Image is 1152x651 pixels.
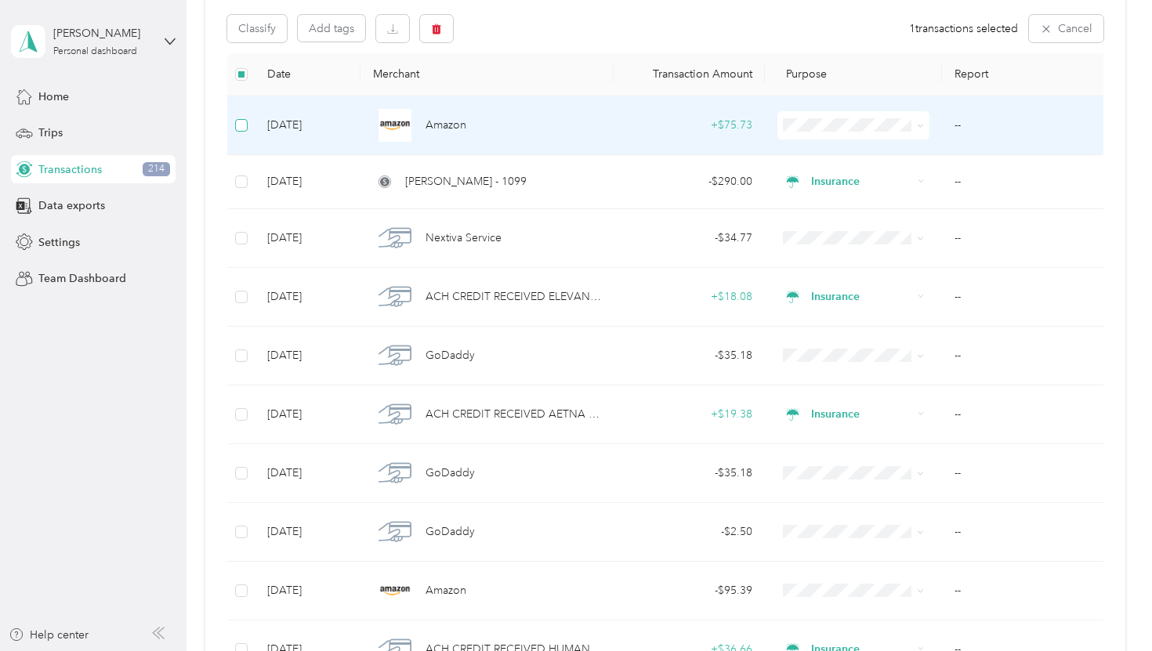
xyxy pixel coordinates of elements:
td: [DATE] [255,96,360,155]
span: GoDaddy [426,347,475,364]
span: GoDaddy [426,465,475,482]
button: Add tags [298,15,365,42]
th: Merchant [360,53,614,96]
img: GoDaddy [379,515,411,548]
td: -- [942,155,1110,209]
span: Trips [38,125,63,141]
span: Transactions [38,161,102,178]
td: -- [942,503,1110,562]
img: Amazon [379,574,411,607]
span: Amazon [426,117,466,134]
span: [PERSON_NAME] - 1099 [405,173,527,190]
td: [DATE] [255,385,360,444]
span: Home [38,89,69,105]
div: + $18.08 [626,288,753,306]
span: Settings [38,234,80,251]
span: Amazon [426,582,466,599]
td: [DATE] [255,562,360,620]
img: Amazon [379,109,411,142]
div: - $35.18 [626,465,753,482]
iframe: Everlance-gr Chat Button Frame [1064,563,1152,651]
div: - $290.00 [626,173,753,190]
th: Date [255,53,360,96]
img: GoDaddy [379,339,411,372]
button: Cancel [1029,15,1103,42]
span: 214 [143,162,170,176]
img: ACH CREDIT RECEIVED ELEVANCE 05B MISCPYMT TRN*1*3280610343**COMMISSION\ [379,280,411,313]
td: [DATE] [255,268,360,327]
span: ACH CREDIT RECEIVED ELEVANCE 05B MISCPYMT TRN*1*3280610343**COMMISSION\ [426,288,601,306]
div: - $2.50 [626,523,753,541]
td: [DATE] [255,444,360,503]
td: [DATE] [255,327,360,385]
td: [DATE] [255,155,360,209]
span: Insurance [811,173,912,190]
span: Insurance [811,288,912,306]
div: [PERSON_NAME] [53,25,151,42]
img: Nextiva Service [379,222,411,255]
th: Transaction Amount [614,53,766,96]
div: + $75.73 [626,117,753,134]
span: ACH CREDIT RECEIVED AETNA LIFE INSUR INS PYMT 250825 0010743843 [426,406,601,423]
td: -- [942,444,1110,503]
span: GoDaddy [426,523,475,541]
img: GoDaddy [379,457,411,490]
div: - $35.18 [626,347,753,364]
div: - $95.39 [626,582,753,599]
div: - $34.77 [626,230,753,247]
td: -- [942,209,1110,268]
span: Insurance [811,406,912,423]
span: Data exports [38,197,105,214]
td: -- [942,327,1110,385]
th: Report [942,53,1110,96]
td: [DATE] [255,209,360,268]
span: Purpose [777,67,827,81]
div: Personal dashboard [53,47,137,56]
td: -- [942,268,1110,327]
div: + $19.38 [626,406,753,423]
span: Nextiva Service [426,230,502,247]
td: -- [942,562,1110,620]
img: ACH CREDIT RECEIVED AETNA LIFE INSUR INS PYMT 250825 0010743843 [379,398,411,431]
button: Classify [227,15,287,42]
span: 1 transactions selected [909,20,1018,37]
td: -- [942,385,1110,444]
button: Help center [9,627,89,643]
td: [DATE] [255,503,360,562]
td: -- [942,96,1110,155]
span: Team Dashboard [38,270,126,287]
